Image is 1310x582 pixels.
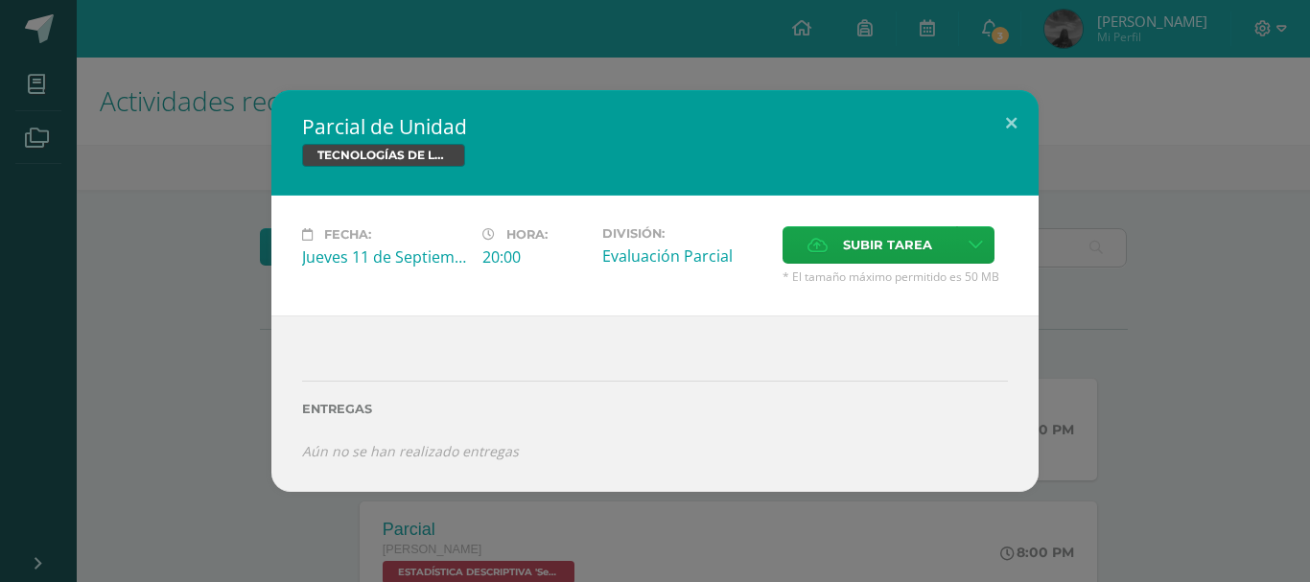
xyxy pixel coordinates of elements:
[984,90,1039,155] button: Close (Esc)
[302,144,465,167] span: TECNOLOGÍAS DE LA INFORMACIÓN Y LA COMUNICACIÓN 5
[302,246,467,268] div: Jueves 11 de Septiembre
[302,113,1008,140] h2: Parcial de Unidad
[783,268,1008,285] span: * El tamaño máximo permitido es 50 MB
[843,227,932,263] span: Subir tarea
[602,245,767,267] div: Evaluación Parcial
[302,442,519,460] i: Aún no se han realizado entregas
[506,227,548,242] span: Hora:
[602,226,767,241] label: División:
[302,402,1008,416] label: Entregas
[482,246,587,268] div: 20:00
[324,227,371,242] span: Fecha:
